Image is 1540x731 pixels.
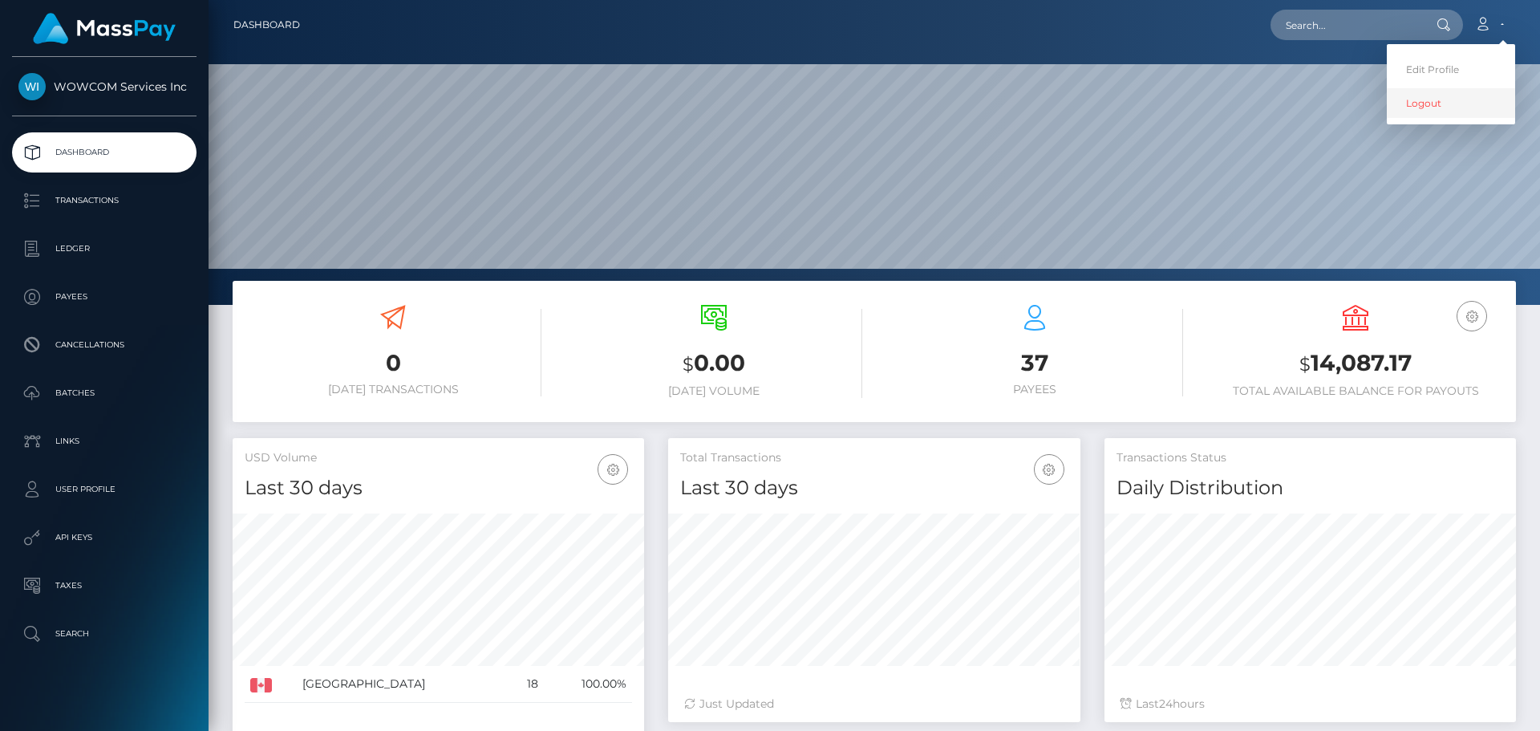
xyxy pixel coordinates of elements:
[1121,696,1500,713] div: Last hours
[12,469,197,510] a: User Profile
[12,325,197,365] a: Cancellations
[12,277,197,317] a: Payees
[18,574,190,598] p: Taxes
[18,477,190,502] p: User Profile
[12,518,197,558] a: API Keys
[18,429,190,453] p: Links
[1207,347,1504,380] h3: 14,087.17
[1270,10,1421,40] input: Search...
[1116,474,1504,502] h4: Daily Distribution
[886,347,1183,379] h3: 37
[1387,55,1515,84] a: Edit Profile
[565,384,862,398] h6: [DATE] Volume
[18,333,190,357] p: Cancellations
[12,566,197,606] a: Taxes
[18,285,190,309] p: Payees
[12,132,197,173] a: Dashboard
[250,678,272,692] img: CA.png
[680,450,1068,466] h5: Total Transactions
[18,381,190,405] p: Batches
[33,13,176,44] img: MassPay Logo
[680,474,1068,502] h4: Last 30 days
[18,526,190,550] p: API Keys
[12,373,197,413] a: Batches
[297,666,509,703] td: [GEOGRAPHIC_DATA]
[245,450,632,466] h5: USD Volume
[12,181,197,221] a: Transactions
[509,666,544,703] td: 18
[233,8,300,42] a: Dashboard
[245,347,541,379] h3: 0
[245,474,632,502] h4: Last 30 days
[886,383,1183,396] h6: Payees
[12,229,197,269] a: Ledger
[544,666,633,703] td: 100.00%
[12,614,197,654] a: Search
[245,383,541,396] h6: [DATE] Transactions
[12,421,197,461] a: Links
[565,347,862,380] h3: 0.00
[18,73,46,100] img: WOWCOM Services Inc
[1159,696,1173,711] span: 24
[1299,353,1311,376] small: $
[684,696,1064,713] div: Just Updated
[18,189,190,213] p: Transactions
[12,79,197,94] span: WOWCOM Services Inc
[683,353,694,376] small: $
[18,237,190,261] p: Ledger
[1207,384,1504,398] h6: Total Available Balance for Payouts
[1116,450,1504,466] h5: Transactions Status
[1387,88,1515,118] a: Logout
[18,140,190,164] p: Dashboard
[18,622,190,646] p: Search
